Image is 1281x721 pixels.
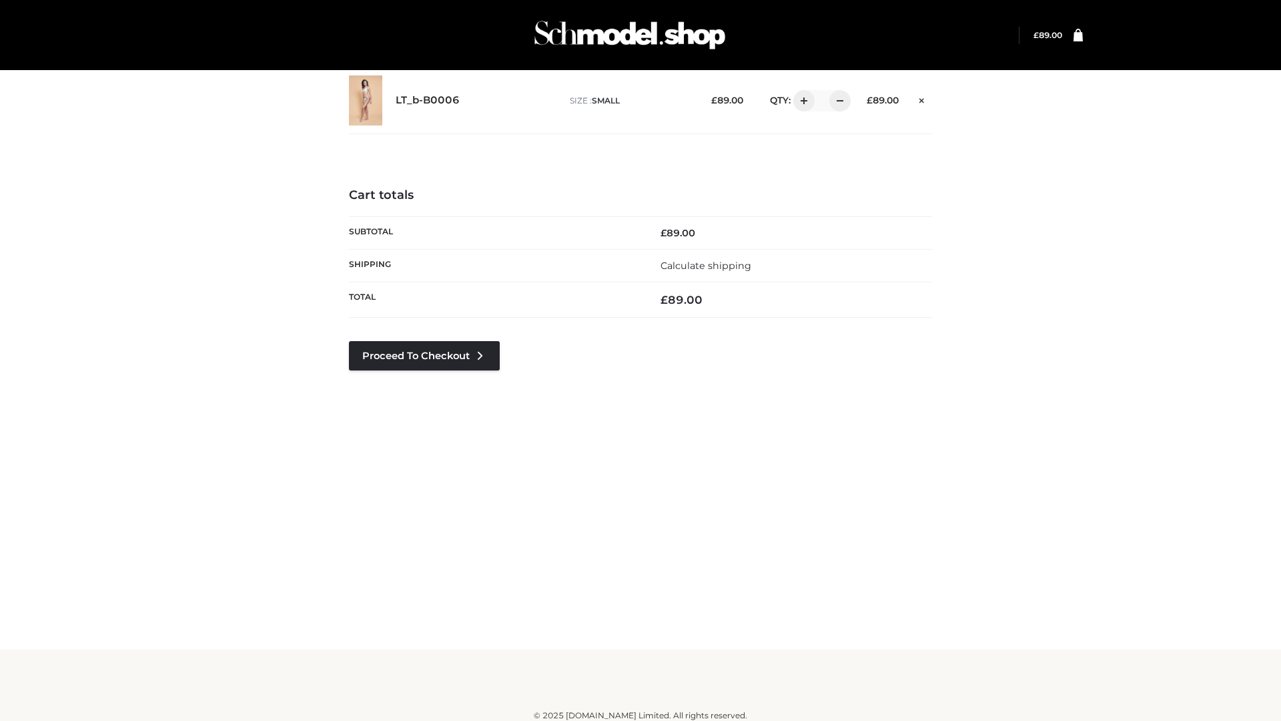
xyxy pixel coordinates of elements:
span: SMALL [592,95,620,105]
bdi: 89.00 [867,95,899,105]
a: £89.00 [1033,30,1062,40]
a: Proceed to Checkout [349,341,500,371]
bdi: 89.00 [711,95,743,105]
div: QTY: [757,90,846,111]
bdi: 89.00 [1033,30,1062,40]
h4: Cart totals [349,188,932,203]
a: LT_b-B0006 [396,94,460,107]
span: £ [867,95,873,105]
a: Remove this item [912,90,932,107]
span: £ [1033,30,1039,40]
th: Total [349,282,640,318]
bdi: 89.00 [661,227,695,239]
bdi: 89.00 [661,293,703,306]
p: size : [570,95,691,107]
span: £ [661,227,667,239]
span: £ [711,95,717,105]
a: Calculate shipping [661,260,751,272]
th: Subtotal [349,216,640,249]
img: Schmodel Admin 964 [530,9,730,61]
th: Shipping [349,249,640,282]
span: £ [661,293,668,306]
